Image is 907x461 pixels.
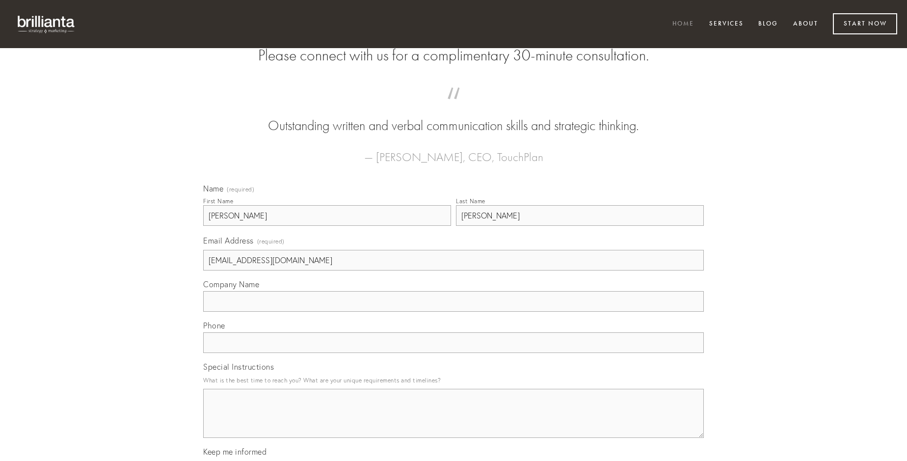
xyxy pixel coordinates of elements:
[703,16,750,32] a: Services
[203,197,233,205] div: First Name
[203,362,274,372] span: Special Instructions
[203,447,267,457] span: Keep me informed
[203,236,254,245] span: Email Address
[203,321,225,330] span: Phone
[203,46,704,65] h2: Please connect with us for a complimentary 30-minute consultation.
[10,10,83,38] img: brillianta - research, strategy, marketing
[456,197,485,205] div: Last Name
[666,16,700,32] a: Home
[203,374,704,387] p: What is the best time to reach you? What are your unique requirements and timelines?
[203,279,259,289] span: Company Name
[787,16,825,32] a: About
[203,184,223,193] span: Name
[227,187,254,192] span: (required)
[219,97,688,116] span: “
[833,13,897,34] a: Start Now
[219,136,688,167] figcaption: — [PERSON_NAME], CEO, TouchPlan
[257,235,285,248] span: (required)
[752,16,784,32] a: Blog
[219,97,688,136] blockquote: Outstanding written and verbal communication skills and strategic thinking.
